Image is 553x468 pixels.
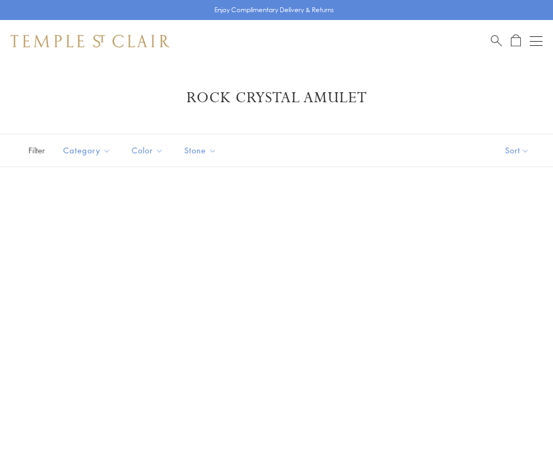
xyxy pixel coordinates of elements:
[126,144,171,157] span: Color
[491,34,502,47] a: Search
[11,35,170,47] img: Temple St. Clair
[124,139,171,162] button: Color
[26,89,527,108] h1: Rock Crystal Amulet
[481,134,553,167] button: Show sort by
[58,144,118,157] span: Category
[176,139,224,162] button: Stone
[530,35,542,47] button: Open navigation
[179,144,224,157] span: Stone
[511,34,521,47] a: Open Shopping Bag
[55,139,118,162] button: Category
[214,5,334,15] p: Enjoy Complimentary Delivery & Returns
